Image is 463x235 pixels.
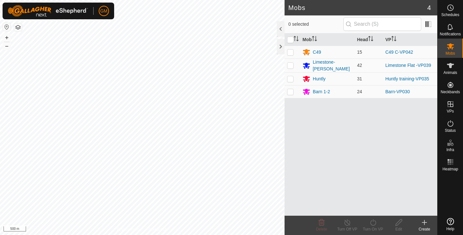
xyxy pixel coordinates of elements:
[440,32,461,36] span: Notifications
[357,50,362,55] span: 15
[445,129,456,132] span: Status
[385,89,410,94] a: Barn-VP030
[3,42,11,50] button: –
[313,76,326,82] div: Huntly
[391,37,396,42] p-sorticon: Activate to sort
[440,90,460,94] span: Neckbands
[316,227,327,231] span: Delete
[8,5,88,17] img: Gallagher Logo
[360,226,386,232] div: Turn On VP
[149,227,168,232] a: Contact Us
[117,227,141,232] a: Privacy Policy
[383,33,437,46] th: VP
[427,3,431,13] span: 4
[385,50,413,55] a: C49 C-VP042
[288,21,343,28] span: 0 selected
[313,49,321,56] div: C49
[312,37,317,42] p-sorticon: Activate to sort
[385,76,429,81] a: Huntly training-VP035
[447,109,454,113] span: VPs
[368,37,373,42] p-sorticon: Activate to sort
[334,226,360,232] div: Turn Off VP
[294,37,299,42] p-sorticon: Activate to sort
[446,51,455,55] span: Mobs
[412,226,437,232] div: Create
[343,17,421,31] input: Search (S)
[313,59,352,72] div: Limestone-[PERSON_NAME]
[446,148,454,152] span: Infra
[357,76,362,81] span: 31
[3,34,11,41] button: +
[14,23,22,31] button: Map Layers
[442,167,458,171] span: Heatmap
[288,4,427,12] h2: Mobs
[441,13,459,17] span: Schedules
[3,23,11,31] button: Reset Map
[357,89,362,94] span: 24
[354,33,383,46] th: Head
[300,33,355,46] th: Mob
[357,63,362,68] span: 42
[313,88,330,95] div: Barn 1-2
[386,226,412,232] div: Edit
[438,215,463,233] a: Help
[446,227,454,231] span: Help
[385,63,431,68] a: Limestone Flat -VP039
[100,8,108,14] span: GM
[443,71,457,75] span: Animals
